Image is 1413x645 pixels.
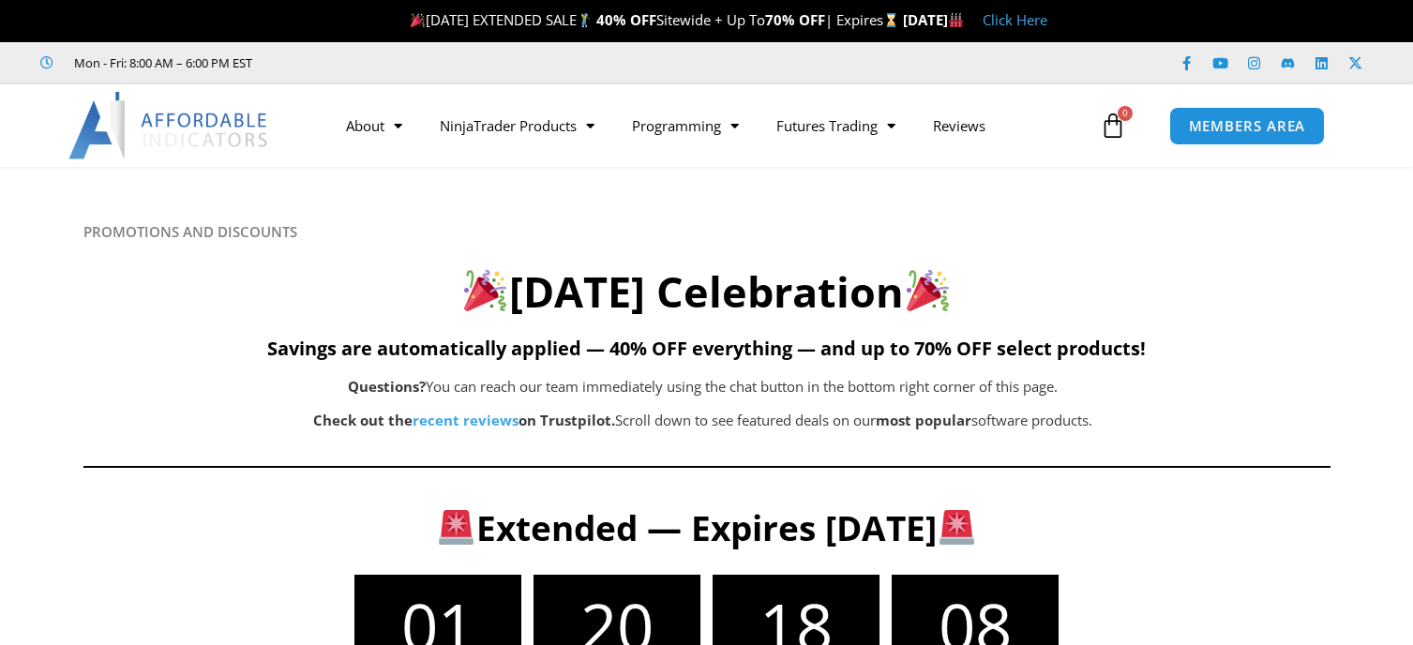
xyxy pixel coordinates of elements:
[327,104,421,147] a: About
[83,264,1330,320] h2: [DATE] Celebration
[278,53,560,72] iframe: Customer reviews powered by Trustpilot
[413,411,519,429] a: recent reviews
[421,104,613,147] a: NinjaTrader Products
[68,92,270,159] img: LogoAI | Affordable Indicators – NinjaTrader
[464,269,506,311] img: 🎉
[914,104,1004,147] a: Reviews
[903,10,964,29] strong: [DATE]
[939,510,974,545] img: 🚨
[1118,106,1133,121] span: 0
[578,13,592,27] img: 🏌️‍♂️
[949,13,963,27] img: 🏭
[596,10,656,29] strong: 40% OFF
[907,269,949,311] img: 🎉
[327,104,1096,147] nav: Menu
[177,408,1229,434] p: Scroll down to see featured deals on our software products.
[348,377,426,396] b: Questions?
[613,104,758,147] a: Programming
[182,505,1232,550] h3: Extended — Expires [DATE]
[876,411,971,429] b: most popular
[1189,119,1306,133] span: MEMBERS AREA
[411,13,425,27] img: 🎉
[69,52,252,74] span: Mon - Fri: 8:00 AM – 6:00 PM EST
[313,411,615,429] strong: Check out the on Trustpilot.
[1072,98,1154,153] a: 0
[83,337,1330,360] h5: Savings are automatically applied — 40% OFF everything — and up to 70% OFF select products!
[884,13,898,27] img: ⌛
[83,223,1330,241] h6: PROMOTIONS AND DISCOUNTS
[983,10,1047,29] a: Click Here
[406,10,903,29] span: [DATE] EXTENDED SALE Sitewide + Up To | Expires
[177,374,1229,400] p: You can reach our team immediately using the chat button in the bottom right corner of this page.
[758,104,914,147] a: Futures Trading
[1169,107,1326,145] a: MEMBERS AREA
[439,510,474,545] img: 🚨
[765,10,825,29] strong: 70% OFF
